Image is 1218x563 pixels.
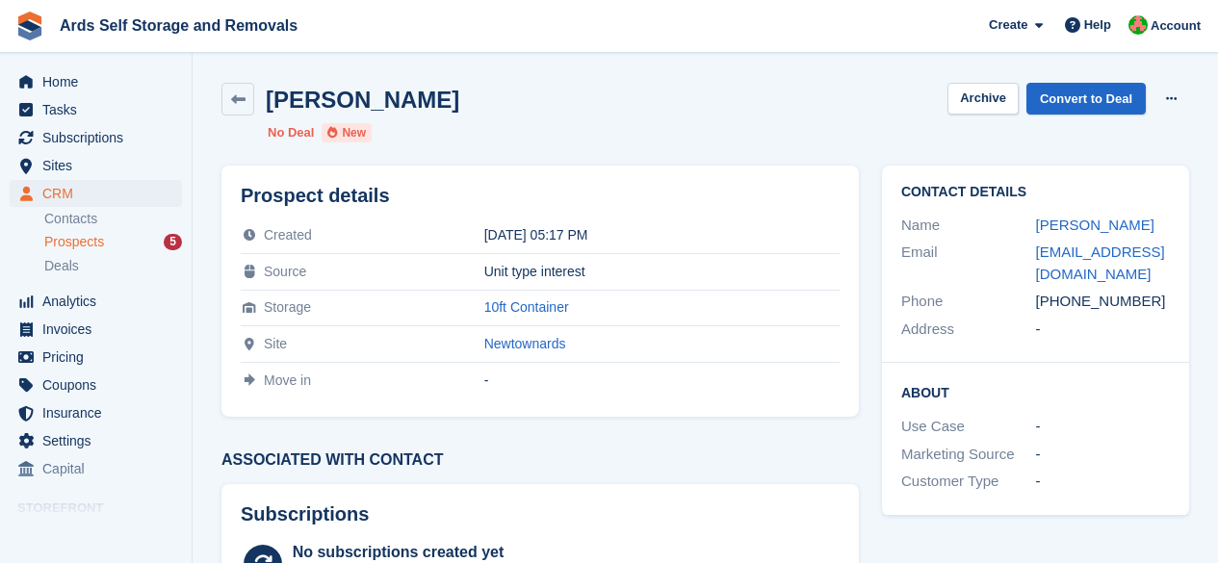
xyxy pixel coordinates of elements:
[484,299,569,315] a: 10ft Container
[1151,16,1201,36] span: Account
[10,371,182,398] a: menu
[10,427,182,454] a: menu
[42,96,158,123] span: Tasks
[10,124,182,151] a: menu
[44,232,182,252] a: Prospects 5
[17,499,192,518] span: Storefront
[264,299,311,315] span: Storage
[241,503,840,525] h2: Subscriptions
[10,152,182,179] a: menu
[44,257,79,275] span: Deals
[266,87,459,113] h2: [PERSON_NAME]
[10,288,182,315] a: menu
[10,68,182,95] a: menu
[484,372,840,388] div: -
[10,180,182,207] a: menu
[901,471,1036,493] div: Customer Type
[10,399,182,426] a: menu
[901,319,1036,341] div: Address
[947,83,1019,115] button: Archive
[10,455,182,482] a: menu
[10,96,182,123] a: menu
[1128,15,1148,35] img: Ethan McFerran
[42,399,158,426] span: Insurance
[1036,444,1171,466] div: -
[15,12,44,40] img: stora-icon-8386f47178a22dfd0bd8f6a31ec36ba5ce8667c1dd55bd0f319d3a0aa187defe.svg
[42,180,158,207] span: CRM
[322,123,372,142] li: New
[1084,15,1111,35] span: Help
[264,227,312,243] span: Created
[264,372,311,388] span: Move in
[264,264,306,279] span: Source
[44,256,182,276] a: Deals
[484,264,840,279] div: Unit type interest
[1036,319,1171,341] div: -
[264,336,287,351] span: Site
[42,344,158,371] span: Pricing
[52,10,305,41] a: Ards Self Storage and Removals
[901,444,1036,466] div: Marketing Source
[1036,217,1154,233] a: [PERSON_NAME]
[42,316,158,343] span: Invoices
[42,152,158,179] span: Sites
[901,416,1036,438] div: Use Case
[241,185,840,207] h2: Prospect details
[10,316,182,343] a: menu
[484,227,840,243] div: [DATE] 05:17 PM
[1036,416,1171,438] div: -
[10,344,182,371] a: menu
[1036,471,1171,493] div: -
[42,288,158,315] span: Analytics
[901,242,1036,285] div: Email
[42,124,158,151] span: Subscriptions
[44,233,104,251] span: Prospects
[42,371,158,398] span: Coupons
[268,123,314,142] li: No Deal
[1036,291,1171,313] div: [PHONE_NUMBER]
[164,234,182,250] div: 5
[1026,83,1146,115] a: Convert to Deal
[901,185,1170,200] h2: Contact Details
[221,451,859,469] h3: Associated with contact
[42,427,158,454] span: Settings
[901,382,1170,401] h2: About
[901,215,1036,237] div: Name
[989,15,1027,35] span: Create
[44,210,182,228] a: Contacts
[42,68,158,95] span: Home
[42,455,158,482] span: Capital
[1036,243,1165,282] a: [EMAIL_ADDRESS][DOMAIN_NAME]
[484,336,566,351] a: Newtownards
[901,291,1036,313] div: Phone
